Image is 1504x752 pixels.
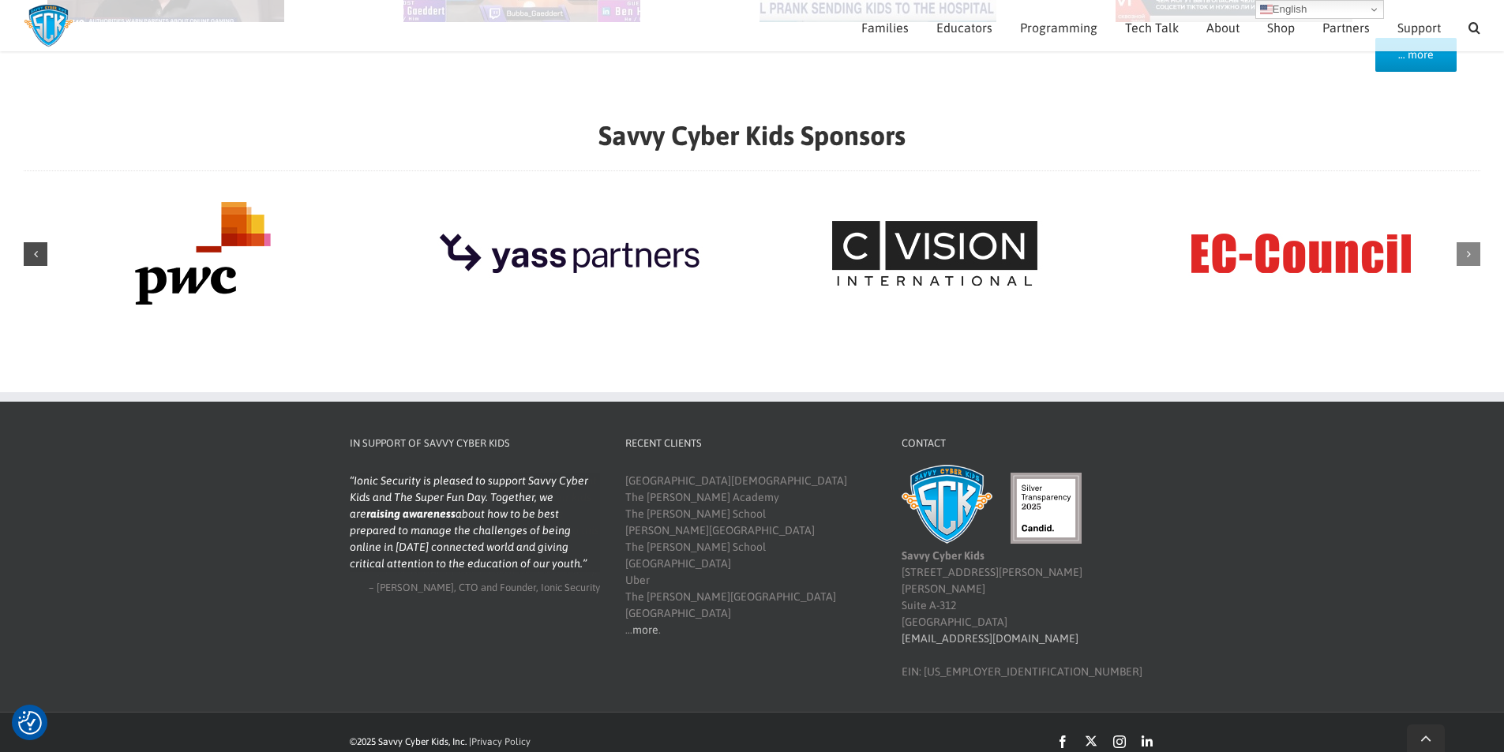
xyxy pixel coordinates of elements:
img: Yass Partners [431,202,707,305]
a: … more [1375,38,1457,72]
a: Privacy Policy [471,736,531,747]
img: EC-Council [1163,202,1439,305]
h4: Contact [902,436,1153,451]
h4: Recent Clients [625,436,876,451]
div: [STREET_ADDRESS][PERSON_NAME][PERSON_NAME] Suite A-312 [GEOGRAPHIC_DATA] EIN: [US_EMPLOYER_IDENTI... [902,473,1153,680]
span: Educators [936,21,992,34]
div: 6 / 9 [1122,202,1480,307]
img: C Vision [797,202,1073,305]
img: candid-seal-silver-2025.svg [1011,473,1082,544]
span: Programming [1020,21,1097,34]
h4: In Support of Savvy Cyber Kids [350,436,601,451]
span: About [1206,21,1240,34]
div: Previous slide [24,242,47,266]
div: Next slide [1457,242,1480,266]
img: Revisit consent button [18,711,42,735]
div: [GEOGRAPHIC_DATA][DEMOGRAPHIC_DATA] The [PERSON_NAME] Academy The [PERSON_NAME] School [PERSON_NA... [625,473,876,638]
div: 3 / 9 [24,202,382,307]
span: Tech Talk [1125,21,1179,34]
strong: raising awareness [366,507,456,520]
span: Ionic Security [541,582,600,593]
img: PwC [65,202,341,305]
img: en [1260,3,1273,16]
img: Savvy Cyber Kids Logo [24,4,73,47]
strong: Savvy Cyber Kids Sponsors [598,120,906,151]
blockquote: Ionic Security is pleased to support Savvy Cyber Kids and The Super Fun Day. Together, we are abo... [350,473,601,572]
span: Partners [1322,21,1370,34]
span: Families [861,21,909,34]
span: [PERSON_NAME] [377,582,454,593]
span: … more [1398,48,1434,62]
button: Consent Preferences [18,711,42,735]
div: 4 / 9 [390,202,748,307]
span: Shop [1267,21,1295,34]
img: Savvy Cyber Kids [902,465,992,544]
span: CTO and Founder [459,582,536,593]
div: ©2025 Savvy Cyber Kids, Inc. | [350,735,831,749]
a: more [632,623,658,636]
span: Support [1397,21,1441,34]
a: [EMAIL_ADDRESS][DOMAIN_NAME] [902,632,1078,645]
b: Savvy Cyber Kids [902,549,985,562]
div: 5 / 9 [756,202,1115,307]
